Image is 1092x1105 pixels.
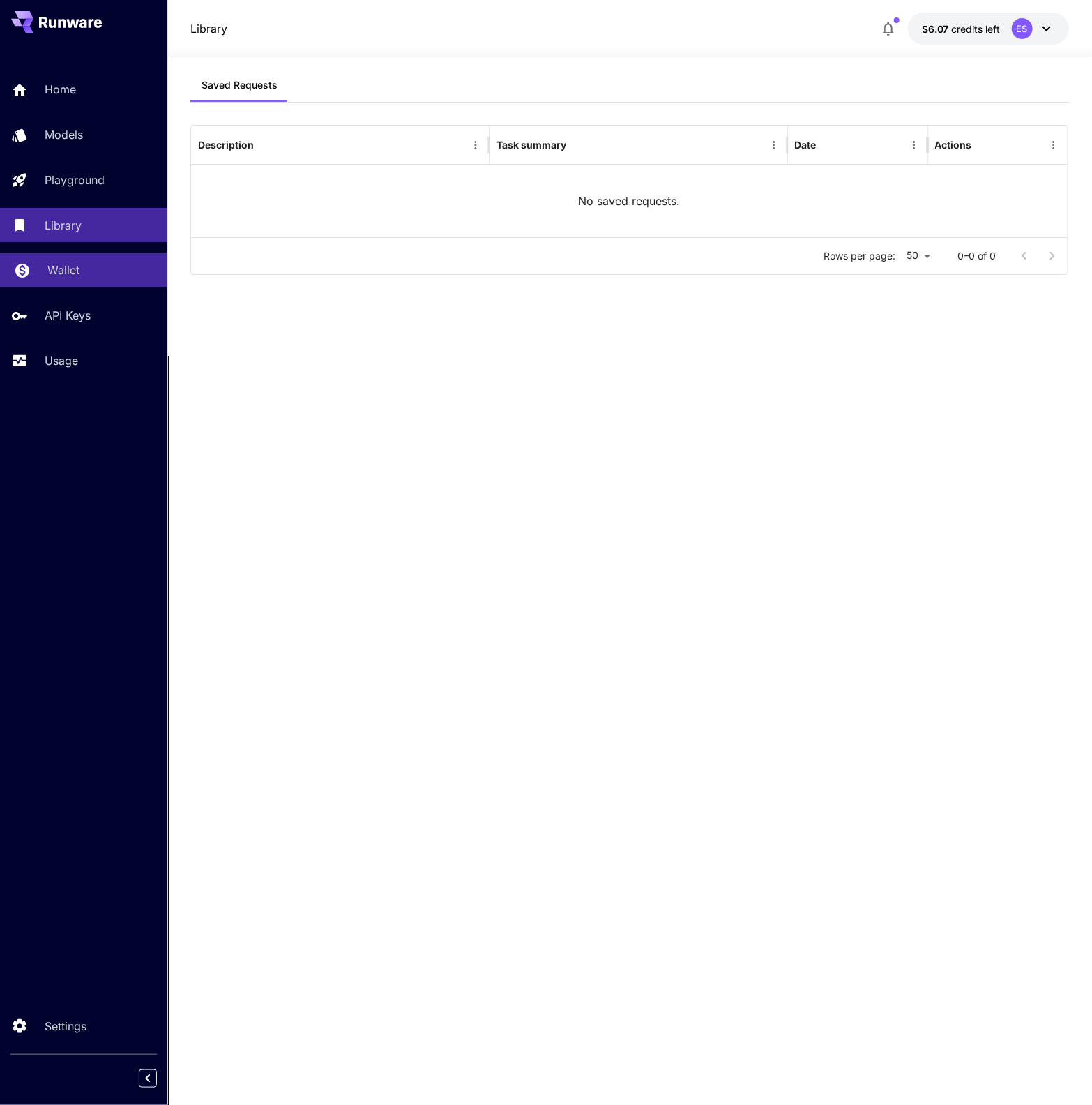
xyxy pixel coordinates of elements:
div: 50 [902,246,936,266]
button: Menu [1044,135,1063,155]
div: ES [1012,18,1033,39]
span: Saved Requests [202,79,278,91]
p: API Keys [45,307,91,324]
p: Models [45,126,83,143]
button: $6.07179ES [908,13,1069,45]
div: Date [795,139,817,151]
a: Library [190,20,227,37]
button: Menu [904,135,924,155]
button: Menu [466,135,485,155]
div: $6.07179 [922,22,1001,36]
p: Rows per page: [824,249,896,263]
div: Description [198,139,254,151]
p: Usage [45,352,78,369]
div: Task summary [496,139,566,151]
button: Sort [818,135,837,155]
p: Playground [45,172,105,188]
span: $6.07 [922,23,952,35]
span: credits left [952,23,1001,35]
button: Collapse sidebar [139,1069,157,1088]
button: Sort [568,135,587,155]
button: Sort [255,135,275,155]
button: Menu [764,135,784,155]
div: Actions [935,139,972,151]
nav: breadcrumb [190,20,227,37]
p: Settings [45,1018,86,1035]
div: Collapse sidebar [149,1066,167,1091]
p: Wallet [47,262,79,278]
p: No saved requests. [578,193,680,209]
p: Home [45,81,76,98]
p: Library [45,217,82,234]
p: 0–0 of 0 [958,249,996,263]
